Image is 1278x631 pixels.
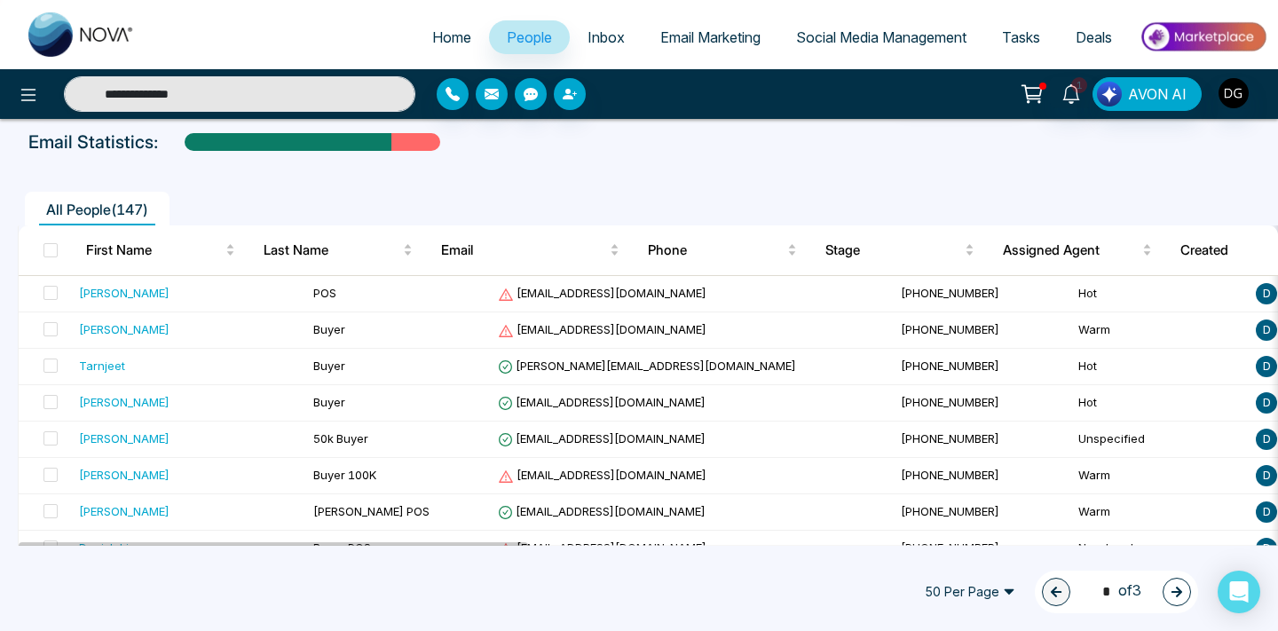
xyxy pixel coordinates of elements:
td: Hot [1071,385,1249,422]
td: Hot [1071,276,1249,312]
th: Phone [634,225,811,275]
div: Tarnjeet [79,357,125,375]
div: [PERSON_NAME] [79,393,170,411]
span: Social Media Management [796,28,966,46]
span: Buyer [313,322,345,336]
span: [EMAIL_ADDRESS][DOMAIN_NAME] [498,322,706,336]
a: Email Marketing [643,20,778,54]
div: [PERSON_NAME] [79,430,170,447]
span: [EMAIL_ADDRESS][DOMAIN_NAME] [498,540,706,555]
a: Tasks [984,20,1058,54]
div: [PERSON_NAME] [79,502,170,520]
span: [PERSON_NAME] POS [313,504,430,518]
span: Home [432,28,471,46]
img: Lead Flow [1097,82,1122,106]
td: Warm [1071,494,1249,531]
p: Email Statistics: [28,129,158,155]
span: 1 [1071,77,1087,93]
a: Deals [1058,20,1130,54]
td: New Lead [1071,531,1249,567]
span: Email Marketing [660,28,761,46]
span: D [1256,501,1277,523]
span: Buyer [313,359,345,373]
span: [EMAIL_ADDRESS][DOMAIN_NAME] [498,431,706,446]
img: User Avatar [1219,78,1249,108]
span: of 3 [1092,580,1141,603]
td: Warm [1071,312,1249,349]
span: Buyer [313,395,345,409]
a: Inbox [570,20,643,54]
td: Warm [1071,458,1249,494]
span: [EMAIL_ADDRESS][DOMAIN_NAME] [498,395,706,409]
span: Tasks [1002,28,1040,46]
img: Market-place.gif [1139,17,1267,57]
div: Danish Limo [79,539,146,556]
div: [PERSON_NAME] [79,320,170,338]
span: D [1256,429,1277,450]
span: [PHONE_NUMBER] [901,395,999,409]
span: D [1256,392,1277,414]
th: Last Name [249,225,427,275]
span: Deals [1076,28,1112,46]
div: [PERSON_NAME] [79,466,170,484]
th: First Name [72,225,249,275]
span: [PERSON_NAME][EMAIL_ADDRESS][DOMAIN_NAME] [498,359,796,373]
span: AVON AI [1128,83,1187,105]
a: Home [414,20,489,54]
span: Buyer 100K [313,468,376,482]
th: Stage [811,225,989,275]
span: [PHONE_NUMBER] [901,286,999,300]
span: [PHONE_NUMBER] [901,322,999,336]
div: [PERSON_NAME] [79,284,170,302]
span: D [1256,356,1277,377]
span: Assigned Agent [1003,240,1139,261]
span: Stage [825,240,961,261]
span: Inbox [588,28,625,46]
span: 50k Buyer [313,431,368,446]
span: [PHONE_NUMBER] [901,540,999,555]
span: People [507,28,552,46]
span: Phone [648,240,784,261]
span: [EMAIL_ADDRESS][DOMAIN_NAME] [498,504,706,518]
th: Assigned Agent [989,225,1166,275]
a: 1 [1050,77,1093,108]
span: [PHONE_NUMBER] [901,359,999,373]
a: Social Media Management [778,20,984,54]
span: Last Name [264,240,399,261]
span: 50 Per Page [912,578,1028,606]
span: Email [441,240,606,261]
span: POS [313,286,336,300]
a: People [489,20,570,54]
span: Buyer POS [313,540,371,555]
span: D [1256,319,1277,341]
span: [PHONE_NUMBER] [901,468,999,482]
button: AVON AI [1093,77,1202,111]
span: [EMAIL_ADDRESS][DOMAIN_NAME] [498,468,706,482]
span: D [1256,283,1277,304]
span: All People ( 147 ) [39,201,155,218]
span: [PHONE_NUMBER] [901,504,999,518]
img: Nova CRM Logo [28,12,135,57]
span: First Name [86,240,222,261]
span: [PHONE_NUMBER] [901,431,999,446]
span: D [1256,538,1277,559]
td: Hot [1071,349,1249,385]
td: Unspecified [1071,422,1249,458]
span: D [1256,465,1277,486]
span: [EMAIL_ADDRESS][DOMAIN_NAME] [498,286,706,300]
div: Open Intercom Messenger [1218,571,1260,613]
th: Email [427,225,634,275]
